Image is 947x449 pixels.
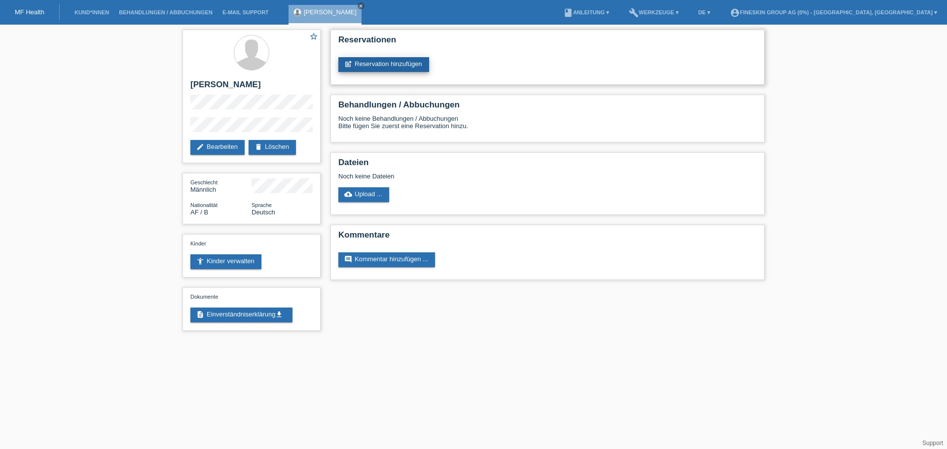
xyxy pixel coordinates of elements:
[196,143,204,151] i: edit
[344,255,352,263] i: comment
[338,57,429,72] a: post_addReservation hinzufügen
[338,158,757,173] h2: Dateien
[563,8,573,18] i: book
[190,202,218,208] span: Nationalität
[15,8,44,16] a: MF Health
[344,60,352,68] i: post_add
[725,9,942,15] a: account_circleFineSkin Group AG (0%) - [GEOGRAPHIC_DATA], [GEOGRAPHIC_DATA] ▾
[114,9,218,15] a: Behandlungen / Abbuchungen
[190,208,208,216] span: Afghanistan / B / 24.11.2015
[922,440,943,447] a: Support
[338,230,757,245] h2: Kommentare
[344,190,352,198] i: cloud_upload
[338,35,757,50] h2: Reservationen
[190,294,218,300] span: Dokumente
[190,308,292,322] a: descriptionEinverständniserklärungget_app
[629,8,639,18] i: build
[190,179,218,185] span: Geschlecht
[70,9,114,15] a: Kund*innen
[190,140,245,155] a: editBearbeiten
[624,9,684,15] a: buildWerkzeuge ▾
[196,311,204,318] i: description
[252,202,272,208] span: Sprache
[358,2,364,9] a: close
[196,257,204,265] i: accessibility_new
[190,254,261,269] a: accessibility_newKinder verwalten
[218,9,274,15] a: E-Mail Support
[190,80,313,95] h2: [PERSON_NAME]
[255,143,262,151] i: delete
[249,140,296,155] a: deleteLöschen
[338,115,757,137] div: Noch keine Behandlungen / Abbuchungen Bitte fügen Sie zuerst eine Reservation hinzu.
[309,32,318,42] a: star_border
[304,8,357,16] a: [PERSON_NAME]
[359,3,364,8] i: close
[190,241,206,246] span: Kinder
[275,311,283,318] i: get_app
[338,173,640,180] div: Noch keine Dateien
[252,208,275,216] span: Deutsch
[730,8,740,18] i: account_circle
[338,252,435,267] a: commentKommentar hinzufügen ...
[338,187,389,202] a: cloud_uploadUpload ...
[338,100,757,115] h2: Behandlungen / Abbuchungen
[558,9,614,15] a: bookAnleitung ▾
[190,178,252,193] div: Männlich
[309,32,318,41] i: star_border
[693,9,715,15] a: DE ▾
